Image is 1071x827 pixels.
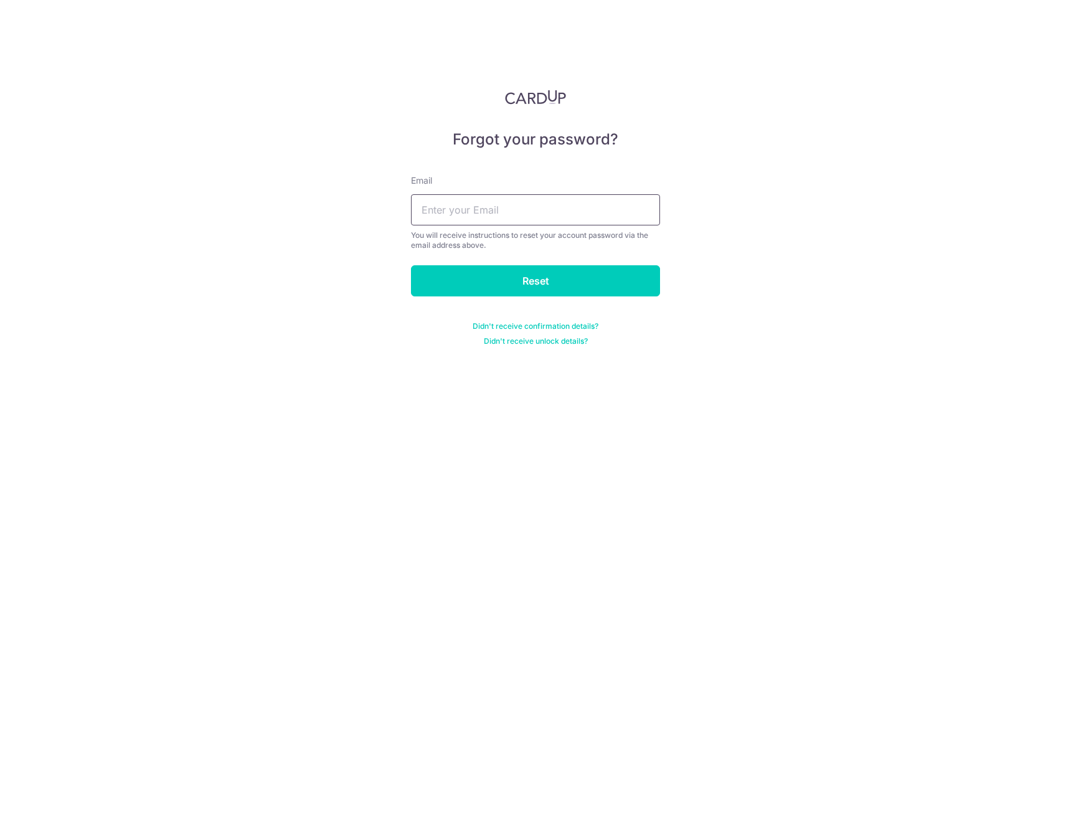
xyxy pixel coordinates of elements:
img: CardUp Logo [505,90,566,105]
input: Enter your Email [411,194,660,225]
a: Didn't receive confirmation details? [473,321,598,331]
h5: Forgot your password? [411,130,660,149]
label: Email [411,174,432,187]
a: Didn't receive unlock details? [484,336,588,346]
div: You will receive instructions to reset your account password via the email address above. [411,230,660,250]
input: Reset [411,265,660,296]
